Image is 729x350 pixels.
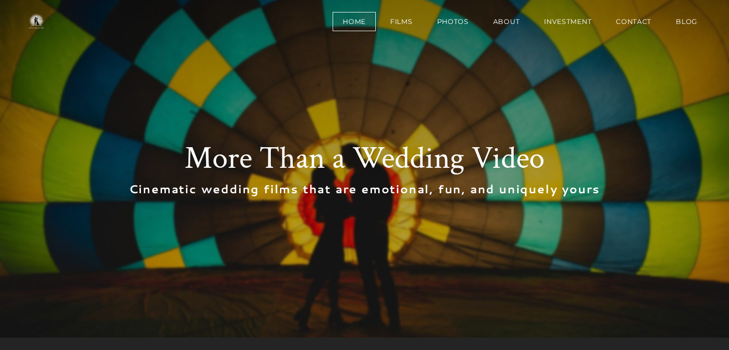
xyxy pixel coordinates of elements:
a: BLOG [666,12,707,31]
a: Home [333,12,376,31]
font: More Than a Wedding Video​ [185,138,544,179]
img: One in a Million Films | Los Angeles Wedding Videographer [19,12,53,31]
a: Contact [606,12,661,31]
a: Investment [534,12,602,31]
a: Films [380,12,423,31]
a: Photos [427,12,479,31]
font: Cinematic wedding films that are emotional, fun, and uniquely yours [129,181,601,197]
a: About [483,12,530,31]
